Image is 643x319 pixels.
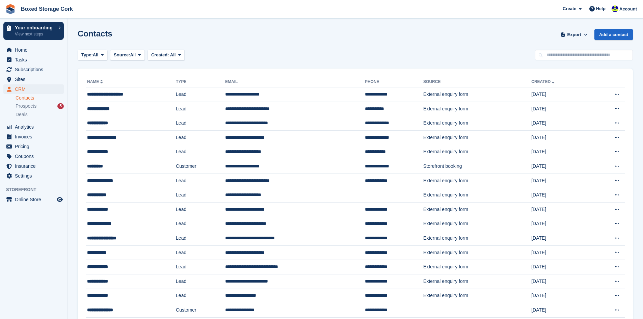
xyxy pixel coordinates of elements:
[3,171,64,181] a: menu
[15,142,55,151] span: Pricing
[15,25,55,30] p: Your onboarding
[531,79,556,84] a: Created
[531,289,591,303] td: [DATE]
[15,31,55,37] p: View next steps
[15,161,55,171] span: Insurance
[16,103,36,109] span: Prospects
[176,217,225,231] td: Lead
[15,132,55,141] span: Invoices
[16,103,64,110] a: Prospects 5
[612,5,618,12] img: Vincent
[423,145,531,159] td: External enquiry form
[176,188,225,203] td: Lead
[130,52,136,58] span: All
[423,102,531,116] td: External enquiry form
[93,52,99,58] span: All
[170,52,176,57] span: All
[531,130,591,145] td: [DATE]
[531,217,591,231] td: [DATE]
[15,55,55,64] span: Tasks
[423,245,531,260] td: External enquiry form
[531,116,591,131] td: [DATE]
[110,50,145,61] button: Source: All
[3,65,64,74] a: menu
[176,174,225,188] td: Lead
[176,260,225,274] td: Lead
[176,116,225,131] td: Lead
[3,132,64,141] a: menu
[6,186,67,193] span: Storefront
[176,231,225,246] td: Lead
[531,202,591,217] td: [DATE]
[423,289,531,303] td: External enquiry form
[176,303,225,318] td: Customer
[559,29,589,40] button: Export
[3,195,64,204] a: menu
[3,142,64,151] a: menu
[3,161,64,171] a: menu
[423,174,531,188] td: External enquiry form
[18,3,76,15] a: Boxed Storage Cork
[15,152,55,161] span: Coupons
[176,87,225,102] td: Lead
[531,102,591,116] td: [DATE]
[3,152,64,161] a: menu
[423,77,531,87] th: Source
[57,103,64,109] div: 5
[423,217,531,231] td: External enquiry form
[594,29,633,40] a: Add a contact
[78,50,107,61] button: Type: All
[15,122,55,132] span: Analytics
[151,52,169,57] span: Created:
[15,45,55,55] span: Home
[56,195,64,204] a: Preview store
[3,22,64,40] a: Your onboarding View next steps
[531,231,591,246] td: [DATE]
[423,116,531,131] td: External enquiry form
[16,95,64,101] a: Contacts
[176,245,225,260] td: Lead
[3,45,64,55] a: menu
[15,75,55,84] span: Sites
[114,52,130,58] span: Source:
[531,159,591,174] td: [DATE]
[531,188,591,203] td: [DATE]
[176,159,225,174] td: Customer
[423,188,531,203] td: External enquiry form
[423,202,531,217] td: External enquiry form
[3,122,64,132] a: menu
[423,130,531,145] td: External enquiry form
[148,50,185,61] button: Created: All
[15,65,55,74] span: Subscriptions
[176,77,225,87] th: Type
[15,171,55,181] span: Settings
[531,303,591,318] td: [DATE]
[531,174,591,188] td: [DATE]
[5,4,16,14] img: stora-icon-8386f47178a22dfd0bd8f6a31ec36ba5ce8667c1dd55bd0f319d3a0aa187defe.svg
[3,84,64,94] a: menu
[3,55,64,64] a: menu
[365,77,423,87] th: Phone
[176,289,225,303] td: Lead
[16,111,28,118] span: Deals
[3,75,64,84] a: menu
[176,202,225,217] td: Lead
[596,5,606,12] span: Help
[423,260,531,274] td: External enquiry form
[225,77,365,87] th: Email
[176,274,225,289] td: Lead
[16,111,64,118] a: Deals
[15,195,55,204] span: Online Store
[15,84,55,94] span: CRM
[567,31,581,38] span: Export
[563,5,576,12] span: Create
[531,260,591,274] td: [DATE]
[423,87,531,102] td: External enquiry form
[531,274,591,289] td: [DATE]
[423,274,531,289] td: External enquiry form
[531,145,591,159] td: [DATE]
[78,29,112,38] h1: Contacts
[176,145,225,159] td: Lead
[619,6,637,12] span: Account
[423,159,531,174] td: Storefront booking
